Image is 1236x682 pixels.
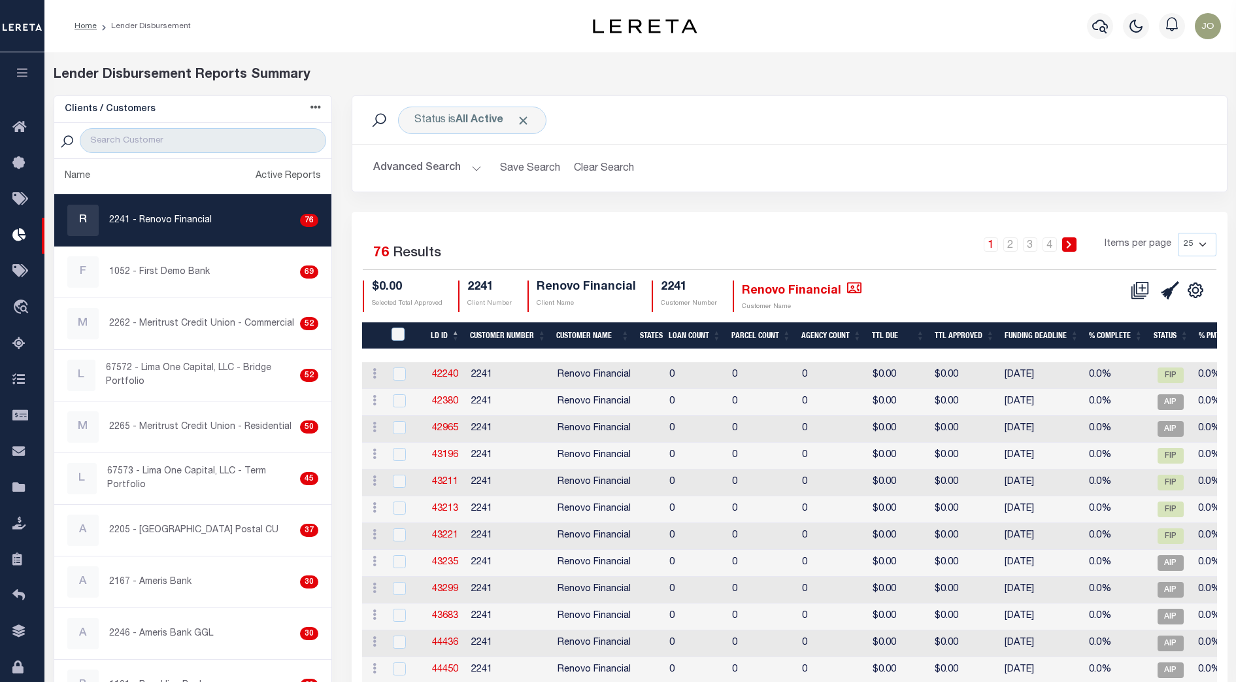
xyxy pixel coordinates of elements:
[300,627,318,640] div: 30
[109,265,210,279] p: 1052 - First Demo Bank
[797,469,867,496] td: 0
[797,577,867,604] td: 0
[432,665,458,674] a: 44450
[537,299,636,309] p: Client Name
[726,322,796,349] th: Parcel Count: activate to sort column ascending
[727,389,797,416] td: 0
[54,298,332,349] a: M2262 - Meritrust Credit Union - Commercial52
[867,577,929,604] td: $0.00
[432,451,458,460] a: 43196
[727,443,797,469] td: 0
[54,608,332,659] a: A2246 - Ameris Bank GGL30
[300,524,318,537] div: 37
[109,627,213,641] p: 2246 - Ameris Bank GGL
[867,469,929,496] td: $0.00
[929,389,999,416] td: $0.00
[1084,577,1148,604] td: 0.0%
[300,265,318,279] div: 69
[300,214,318,227] div: 76
[551,322,634,349] th: Customer Name: activate to sort column ascending
[1084,416,1148,443] td: 0.0%
[1084,604,1148,630] td: 0.0%
[12,299,33,316] i: travel_explore
[929,362,999,389] td: $0.00
[393,243,441,264] label: Results
[1158,394,1184,410] span: AIP
[432,397,458,406] a: 42380
[727,469,797,496] td: 0
[466,469,552,496] td: 2241
[54,401,332,452] a: M2265 - Meritrust Credit Union - Residential50
[466,630,552,657] td: 2241
[664,630,727,657] td: 0
[664,443,727,469] td: 0
[552,604,636,630] td: Renovo Financial
[999,469,1084,496] td: [DATE]
[109,524,278,537] p: 2205 - [GEOGRAPHIC_DATA] Postal CU
[797,550,867,577] td: 0
[466,577,552,604] td: 2241
[664,362,727,389] td: 0
[727,577,797,604] td: 0
[999,550,1084,577] td: [DATE]
[1158,421,1184,437] span: AIP
[999,322,1084,349] th: Funding Deadline: activate to sort column ascending
[383,322,426,349] th: LDID
[54,65,1228,85] div: Lender Disbursement Reports Summary
[797,630,867,657] td: 0
[465,322,551,349] th: Customer Number: activate to sort column ascending
[552,577,636,604] td: Renovo Financial
[742,302,861,312] p: Customer Name
[109,575,192,589] p: 2167 - Ameris Bank
[552,496,636,523] td: Renovo Financial
[432,424,458,433] a: 42965
[54,505,332,556] a: A2205 - [GEOGRAPHIC_DATA] Postal CU37
[999,416,1084,443] td: [DATE]
[727,550,797,577] td: 0
[727,630,797,657] td: 0
[300,420,318,434] div: 50
[1084,469,1148,496] td: 0.0%
[372,281,443,295] h4: $0.00
[1084,523,1148,550] td: 0.0%
[663,322,726,349] th: Loan Count: activate to sort column ascending
[300,317,318,330] div: 52
[1158,367,1184,383] span: FIP
[1084,630,1148,657] td: 0.0%
[67,360,96,391] div: L
[1158,662,1184,678] span: AIP
[568,156,639,181] button: Clear Search
[552,362,636,389] td: Renovo Financial
[1084,362,1148,389] td: 0.0%
[999,496,1084,523] td: [DATE]
[67,411,99,443] div: M
[727,496,797,523] td: 0
[398,107,546,134] div: Status is
[1043,237,1057,252] a: 4
[67,618,99,649] div: A
[867,550,929,577] td: $0.00
[727,416,797,443] td: 0
[552,630,636,657] td: Renovo Financial
[999,577,1084,604] td: [DATE]
[797,389,867,416] td: 0
[727,362,797,389] td: 0
[984,237,998,252] a: 1
[552,416,636,443] td: Renovo Financial
[929,416,999,443] td: $0.00
[373,247,389,260] span: 76
[54,247,332,298] a: F1052 - First Demo Bank69
[432,558,458,567] a: 43235
[466,550,552,577] td: 2241
[797,604,867,630] td: 0
[661,281,717,295] h4: 2241
[80,128,326,153] input: Search Customer
[426,322,465,349] th: LD ID: activate to sort column descending
[929,604,999,630] td: $0.00
[1158,528,1184,544] span: FIP
[67,205,99,236] div: R
[999,389,1084,416] td: [DATE]
[97,20,191,32] li: Lender Disbursement
[432,370,458,379] a: 42240
[75,22,97,30] a: Home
